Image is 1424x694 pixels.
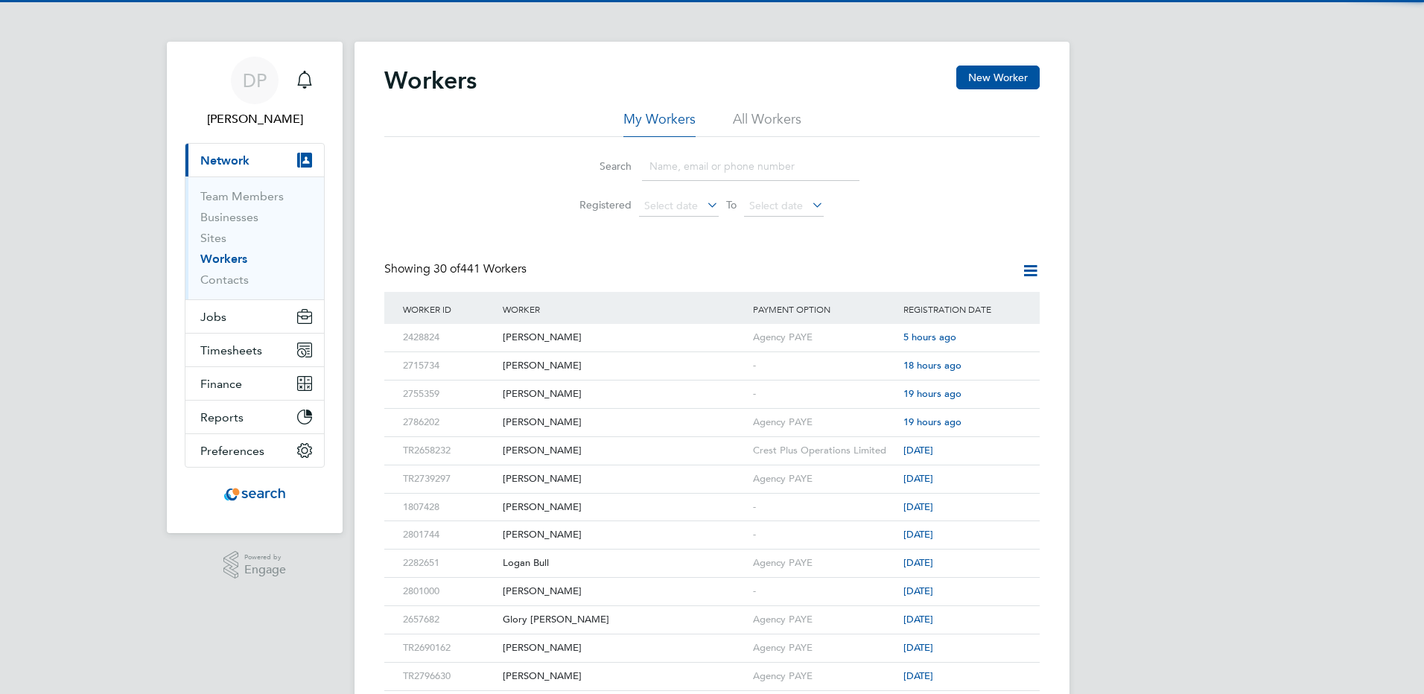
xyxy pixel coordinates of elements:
span: 441 Workers [433,261,527,276]
div: Showing [384,261,530,277]
div: Agency PAYE [749,409,900,436]
div: 2428824 [399,324,499,351]
div: Agency PAYE [749,465,900,493]
button: Timesheets [185,334,324,366]
span: Dan Proudfoot [185,110,325,128]
div: Worker [499,292,749,326]
span: [DATE] [903,613,933,625]
span: [DATE] [903,669,933,682]
span: [DATE] [903,472,933,485]
div: - [749,578,900,605]
span: Network [200,153,249,168]
div: TR2658232 [399,437,499,465]
div: - [749,494,900,521]
div: [PERSON_NAME] [499,494,749,521]
img: searchconsultancy-logo-retina.png [224,483,286,506]
span: [DATE] [903,528,933,541]
div: 2786202 [399,409,499,436]
span: 5 hours ago [903,331,956,343]
a: Team Members [200,189,284,203]
a: TR2658232[PERSON_NAME]Crest Plus Operations Limited[DATE] [399,436,1025,449]
div: 2801744 [399,521,499,549]
div: [PERSON_NAME] [499,437,749,465]
div: Worker ID [399,292,499,326]
div: Network [185,176,324,299]
span: 19 hours ago [903,387,961,400]
a: 1807428[PERSON_NAME]-[DATE] [399,493,1025,506]
label: Search [565,159,632,173]
a: 2428824[PERSON_NAME]Agency PAYE5 hours ago [399,323,1025,336]
a: Businesses [200,210,258,224]
a: DP[PERSON_NAME] [185,57,325,128]
div: [PERSON_NAME] [499,634,749,662]
span: [DATE] [903,444,933,456]
div: - [749,381,900,408]
button: New Worker [956,66,1040,89]
div: TR2739297 [399,465,499,493]
div: 2715734 [399,352,499,380]
div: [PERSON_NAME] [499,324,749,351]
div: Logan Bull [499,550,749,577]
div: TR2796630 [399,663,499,690]
li: My Workers [623,110,696,137]
div: [PERSON_NAME] [499,409,749,436]
input: Name, email or phone number [642,152,859,181]
div: Registration Date [900,292,1025,326]
div: [PERSON_NAME] [499,465,749,493]
div: [PERSON_NAME] [499,578,749,605]
span: Powered by [244,551,286,564]
span: 19 hours ago [903,416,961,428]
span: [DATE] [903,556,933,569]
div: Glory [PERSON_NAME] [499,606,749,634]
div: 2657682 [399,606,499,634]
button: Jobs [185,300,324,333]
a: TR2739297[PERSON_NAME]Agency PAYE[DATE] [399,465,1025,477]
span: [DATE] [903,585,933,597]
a: 2715734[PERSON_NAME]-18 hours ago [399,351,1025,364]
div: TR2690162 [399,634,499,662]
div: 2282651 [399,550,499,577]
div: Agency PAYE [749,663,900,690]
li: All Workers [733,110,801,137]
span: Select date [644,199,698,212]
a: 2282651Logan BullAgency PAYE[DATE] [399,549,1025,561]
div: 2755359 [399,381,499,408]
div: - [749,521,900,549]
nav: Main navigation [167,42,343,533]
a: 2755359[PERSON_NAME]-19 hours ago [399,380,1025,392]
div: 2801000 [399,578,499,605]
span: 18 hours ago [903,359,961,372]
div: [PERSON_NAME] [499,663,749,690]
div: Agency PAYE [749,324,900,351]
span: Reports [200,410,244,424]
span: To [722,195,741,214]
span: Finance [200,377,242,391]
a: Sites [200,231,226,245]
span: Timesheets [200,343,262,357]
button: Network [185,144,324,176]
span: Preferences [200,444,264,458]
span: Select date [749,199,803,212]
span: [DATE] [903,500,933,513]
a: TR2690162[PERSON_NAME]Agency PAYE[DATE] [399,634,1025,646]
div: Agency PAYE [749,550,900,577]
div: Agency PAYE [749,634,900,662]
a: Go to home page [185,483,325,506]
a: 2801000[PERSON_NAME]-[DATE] [399,577,1025,590]
a: TR2796630[PERSON_NAME]Agency PAYE[DATE] [399,662,1025,675]
span: Jobs [200,310,226,324]
h2: Workers [384,66,477,95]
a: Workers [200,252,247,266]
span: DP [243,71,267,90]
span: [DATE] [903,641,933,654]
div: Crest Plus Operations Limited [749,437,900,465]
div: Payment Option [749,292,900,326]
div: Agency PAYE [749,606,900,634]
a: 2657682Glory [PERSON_NAME]Agency PAYE[DATE] [399,605,1025,618]
div: [PERSON_NAME] [499,381,749,408]
div: 1807428 [399,494,499,521]
button: Preferences [185,434,324,467]
label: Registered [565,198,632,211]
div: [PERSON_NAME] [499,521,749,549]
a: Powered byEngage [223,551,287,579]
